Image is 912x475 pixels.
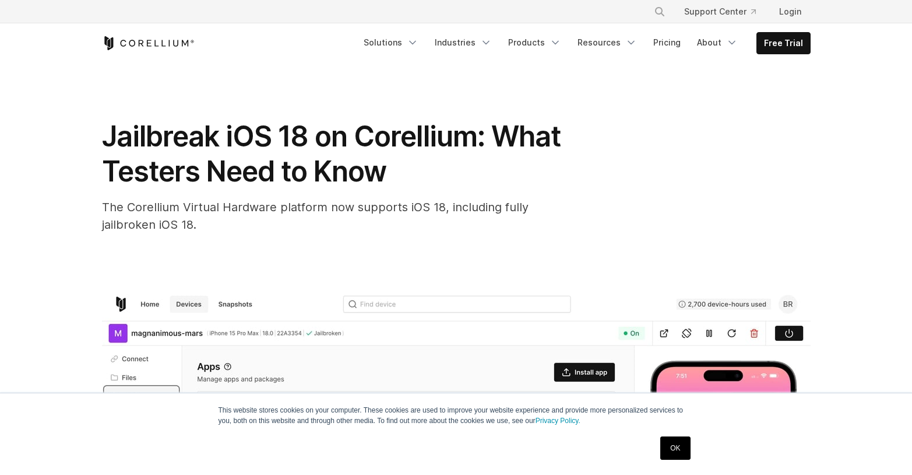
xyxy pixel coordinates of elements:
[102,36,195,50] a: Corellium Home
[660,436,690,460] a: OK
[646,32,688,53] a: Pricing
[757,33,810,54] a: Free Trial
[102,119,561,188] span: Jailbreak iOS 18 on Corellium: What Testers Need to Know
[675,1,765,22] a: Support Center
[357,32,811,54] div: Navigation Menu
[640,1,811,22] div: Navigation Menu
[219,405,694,426] p: This website stores cookies on your computer. These cookies are used to improve your website expe...
[690,32,745,53] a: About
[501,32,568,53] a: Products
[770,1,811,22] a: Login
[357,32,425,53] a: Solutions
[649,1,670,22] button: Search
[536,417,580,425] a: Privacy Policy.
[571,32,644,53] a: Resources
[428,32,499,53] a: Industries
[102,200,529,232] span: The Corellium Virtual Hardware platform now supports iOS 18, including fully jailbroken iOS 18.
